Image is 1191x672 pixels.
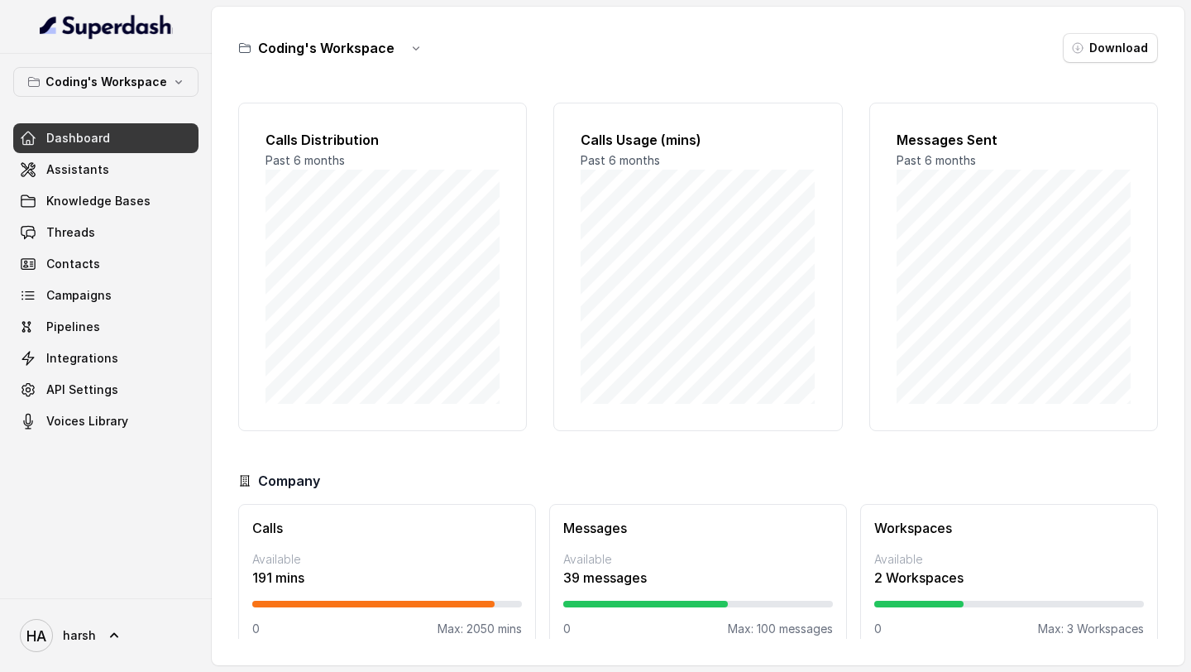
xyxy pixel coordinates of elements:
p: 191 mins [252,568,522,588]
h2: Messages Sent [897,130,1131,150]
p: 0 [874,621,882,637]
p: Max: 2050 mins [438,621,522,637]
p: Max: 3 Workspaces [1038,621,1144,637]
p: Available [874,551,1144,568]
span: Past 6 months [581,153,660,167]
p: 39 messages [563,568,833,588]
a: Contacts [13,249,198,279]
p: 0 [563,621,571,637]
a: Threads [13,218,198,247]
span: Past 6 months [265,153,345,167]
p: Available [252,551,522,568]
a: Knowledge Bases [13,186,198,216]
a: Assistants [13,155,198,185]
h3: Coding's Workspace [258,38,395,58]
a: harsh [13,612,198,659]
p: 0 [252,621,260,637]
h3: Calls [252,518,522,538]
p: Available [563,551,833,568]
a: Voices Library [13,406,198,436]
h3: Company [258,471,320,491]
h2: Calls Usage (mins) [581,130,815,150]
a: API Settings [13,375,198,405]
p: Max: 100 messages [728,621,833,637]
h2: Calls Distribution [265,130,500,150]
button: Coding's Workspace [13,67,198,97]
button: Download [1063,33,1158,63]
span: Past 6 months [897,153,976,167]
a: Integrations [13,343,198,373]
h3: Messages [563,518,833,538]
a: Dashboard [13,123,198,153]
p: 2 Workspaces [874,568,1144,588]
h3: Workspaces [874,518,1144,538]
img: light.svg [40,13,173,40]
a: Campaigns [13,281,198,310]
a: Pipelines [13,312,198,342]
p: Coding's Workspace [45,72,167,92]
